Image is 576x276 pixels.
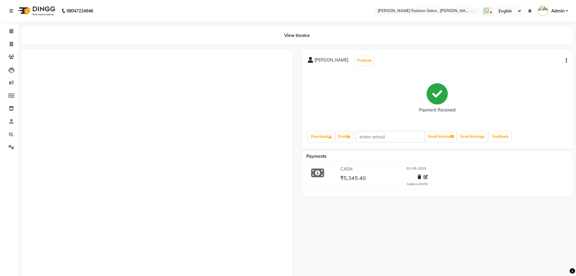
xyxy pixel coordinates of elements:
[336,131,353,142] a: Print
[490,131,511,142] a: Feedback
[340,175,366,183] span: ₹5,345.40
[425,131,456,142] button: Email Invoice
[308,131,334,142] a: Download
[356,131,425,142] input: enter email
[356,56,373,65] button: Prebook
[306,154,327,159] span: Payments
[314,57,348,65] span: [PERSON_NAME]
[67,2,93,19] b: 08047224946
[340,166,353,172] span: CASH
[538,5,548,16] img: Admin
[406,166,426,172] span: 02-09-2025
[457,131,487,142] button: Send Message
[15,2,57,19] img: logo
[419,107,455,113] div: Payment Received
[21,26,573,45] div: View Invoice
[407,182,428,186] div: Added on [DATE]
[551,8,565,14] span: Admin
